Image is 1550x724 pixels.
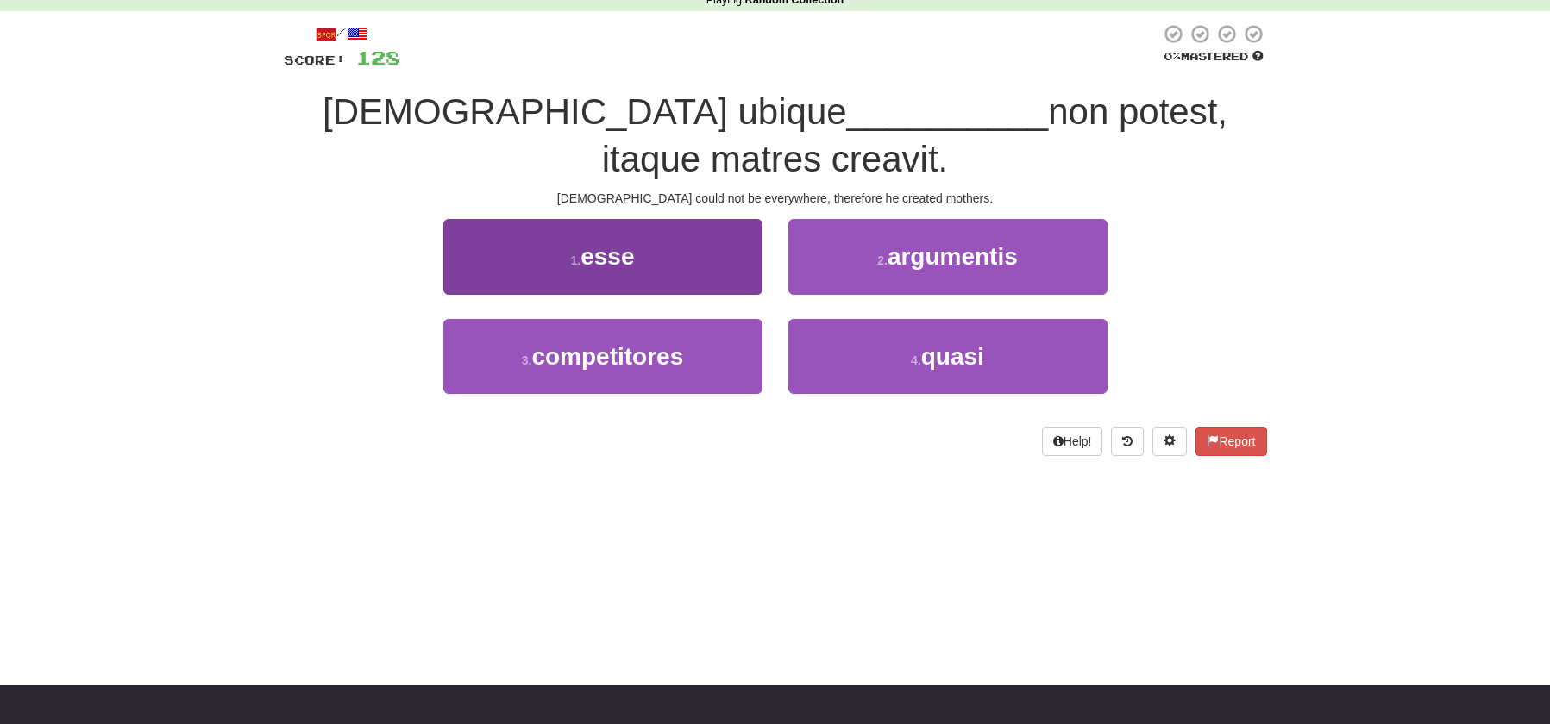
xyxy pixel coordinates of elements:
div: [DEMOGRAPHIC_DATA] could not be everywhere, therefore he created mothers. [284,190,1267,207]
span: Score: [284,53,346,67]
span: quasi [921,343,984,370]
span: 0 % [1164,49,1181,63]
button: Help! [1042,427,1103,456]
span: argumentis [888,243,1018,270]
span: [DEMOGRAPHIC_DATA] ubique [323,91,847,132]
button: 1.esse [443,219,762,294]
small: 2 . [877,253,888,267]
span: __________ [847,91,1049,132]
span: non potest, itaque matres creavit. [602,91,1227,179]
button: 2.argumentis [788,219,1108,294]
span: esse [580,243,634,270]
button: 3.competitores [443,319,762,394]
small: 3 . [522,353,532,367]
div: / [284,23,400,45]
span: 128 [356,47,400,68]
button: 4.quasi [788,319,1108,394]
div: Mastered [1160,49,1267,65]
button: Report [1195,427,1266,456]
button: Round history (alt+y) [1111,427,1144,456]
small: 4 . [911,353,921,367]
small: 1 . [571,253,581,267]
span: competitores [531,343,683,370]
